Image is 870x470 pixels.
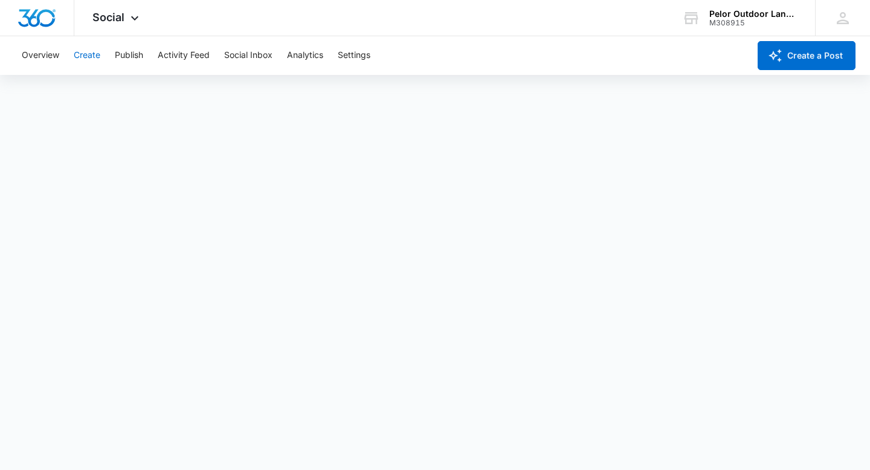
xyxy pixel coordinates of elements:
[22,36,59,75] button: Overview
[74,36,100,75] button: Create
[224,36,272,75] button: Social Inbox
[92,11,124,24] span: Social
[115,36,143,75] button: Publish
[338,36,370,75] button: Settings
[758,41,855,70] button: Create a Post
[709,9,797,19] div: account name
[158,36,210,75] button: Activity Feed
[287,36,323,75] button: Analytics
[709,19,797,27] div: account id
